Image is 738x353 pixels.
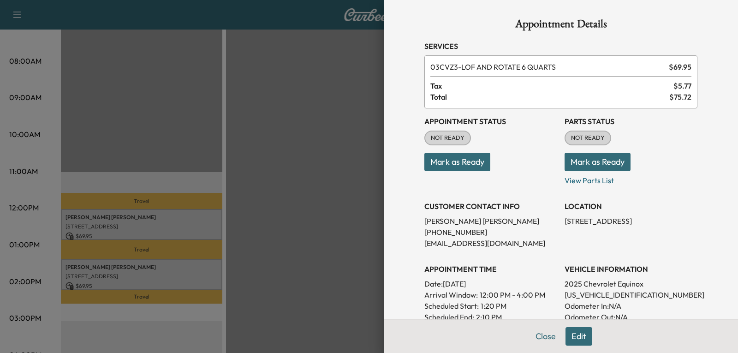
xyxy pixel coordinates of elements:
p: [PERSON_NAME] [PERSON_NAME] [424,215,557,227]
p: View Parts List [565,171,697,186]
p: Scheduled Start: [424,300,479,311]
button: Edit [565,327,592,346]
h1: Appointment Details [424,18,697,33]
h3: VEHICLE INFORMATION [565,263,697,275]
p: Arrival Window: [424,289,557,300]
p: [PHONE_NUMBER] [424,227,557,238]
span: NOT READY [565,133,610,143]
p: Odometer In: N/A [565,300,697,311]
p: [STREET_ADDRESS] [565,215,697,227]
p: [US_VEHICLE_IDENTIFICATION_NUMBER] [565,289,697,300]
span: NOT READY [425,133,470,143]
p: 2:10 PM [476,311,502,323]
h3: CUSTOMER CONTACT INFO [424,201,557,212]
span: LOF AND ROTATE 6 QUARTS [430,61,665,72]
button: Mark as Ready [424,153,490,171]
button: Mark as Ready [565,153,631,171]
h3: APPOINTMENT TIME [424,263,557,275]
p: Scheduled End: [424,311,474,323]
span: Tax [430,80,673,91]
h3: Parts Status [565,116,697,127]
span: 12:00 PM - 4:00 PM [480,289,545,300]
button: Close [530,327,562,346]
h3: LOCATION [565,201,697,212]
p: Odometer Out: N/A [565,311,697,323]
p: 2025 Chevrolet Equinox [565,278,697,289]
p: Date: [DATE] [424,278,557,289]
p: 1:20 PM [481,300,506,311]
span: Total [430,91,669,102]
span: $ 75.72 [669,91,691,102]
p: [EMAIL_ADDRESS][DOMAIN_NAME] [424,238,557,249]
h3: Appointment Status [424,116,557,127]
h3: Services [424,41,697,52]
span: $ 5.77 [673,80,691,91]
span: $ 69.95 [669,61,691,72]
